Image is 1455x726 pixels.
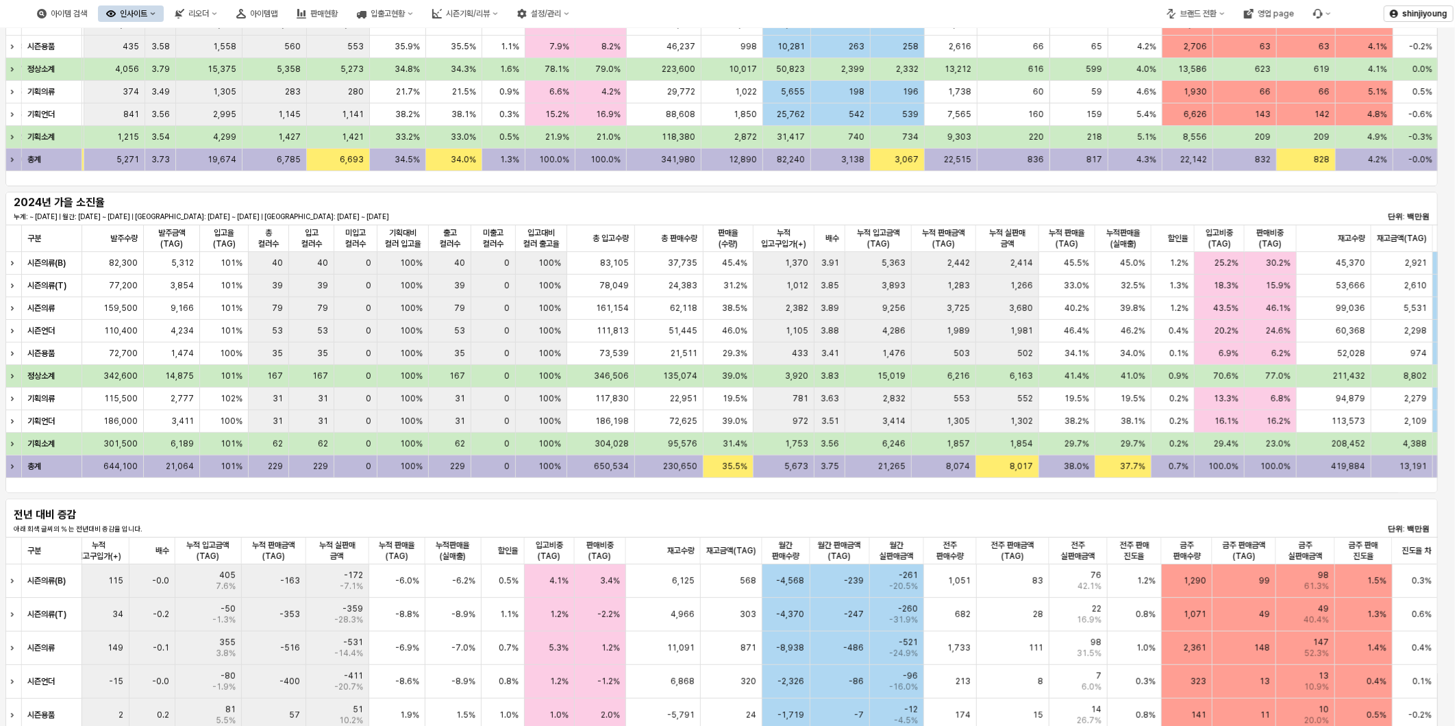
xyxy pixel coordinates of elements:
[1315,154,1330,165] span: 828
[278,132,301,142] span: 1,427
[371,9,405,18] div: 입출고현황
[902,109,919,120] span: 539
[930,540,971,562] span: 전주 판매수량
[580,540,620,562] span: 판매비중(TAG)
[424,5,506,22] button: 시즌기획/리뷰
[538,280,561,291] span: 100%
[166,5,225,22] div: 리오더
[446,9,490,18] div: 시즌기획/리뷰
[5,126,23,148] div: Expand row
[1091,41,1102,52] span: 65
[171,258,194,268] span: 5,312
[27,132,55,142] strong: 기획소계
[431,540,475,562] span: 누적판매율(실매출)
[1258,9,1294,18] div: 영업 page
[1266,258,1291,268] span: 30.2%
[1410,41,1433,52] span: -0.2%
[944,154,971,165] span: 22,515
[5,388,23,410] div: Expand row
[1215,258,1239,268] span: 25.2%
[1033,86,1044,97] span: 60
[498,545,519,556] span: 할인율
[151,154,170,165] span: 3.73
[1010,258,1033,268] span: 2,414
[1341,540,1387,562] span: 금주 판매 진도율
[395,132,420,142] span: 33.2%
[250,9,277,18] div: 아이템맵
[451,132,476,142] span: 33.0%
[982,227,1033,249] span: 누적 실판매 금액
[340,227,371,249] span: 미입고 컬러수
[383,227,423,249] span: 기획대비 컬러 입고율
[98,5,164,22] div: 인사이트
[29,5,95,22] button: 아이템 검색
[5,297,23,319] div: Expand row
[317,280,328,291] span: 39
[903,41,919,52] span: 258
[349,5,421,22] div: 입출고현황
[1113,540,1156,562] span: 전주 판매 진도율
[661,233,697,244] span: 총 판매수량
[947,258,970,268] span: 2,442
[848,132,865,142] span: 740
[51,9,87,18] div: 아이템 검색
[340,64,364,75] span: 5,273
[115,64,139,75] span: 4,056
[451,41,476,52] span: 35.5%
[208,154,236,165] span: 19,674
[1137,109,1157,120] span: 5.4%
[181,540,236,562] span: 누적 입고금액(TAG)
[1368,132,1388,142] span: 4.9%
[254,227,283,249] span: 총 컬러수
[591,154,621,165] span: 100.0%
[1260,86,1271,97] span: 66
[27,545,41,556] span: 구분
[730,64,758,75] span: 10,017
[288,5,346,22] button: 판매현황
[149,227,194,249] span: 발주금액(TAG)
[1255,109,1271,120] span: 143
[917,227,970,249] span: 누적 판매금액(TAG)
[27,110,55,119] strong: 기획언더
[1179,64,1208,75] span: 13,586
[295,227,329,249] span: 입고 컬러수
[875,540,918,562] span: 월간 실판매금액
[342,132,364,142] span: 1,421
[451,109,476,120] span: 38.1%
[1319,86,1330,97] span: 66
[730,154,758,165] span: 12,890
[1282,540,1329,562] span: 금주 실판매금액
[27,155,41,164] strong: 총계
[208,64,236,75] span: 15,375
[668,86,696,97] span: 29,772
[759,227,808,249] span: 누적 입고구입가(+)
[27,258,66,268] strong: 시즌의류(B)
[504,280,510,291] span: 0
[5,36,23,58] div: Expand row
[531,9,561,18] div: 설정/관리
[501,41,519,52] span: 1.1%
[221,258,242,268] span: 101%
[27,42,55,51] strong: 시즌용품
[123,41,139,52] span: 435
[707,545,757,556] span: 재고금액(TAG)
[454,258,465,268] span: 40
[668,545,695,556] span: 재고수량
[5,252,23,274] div: Expand row
[599,280,629,291] span: 78,049
[151,64,170,75] span: 3.79
[213,109,236,120] span: 2,995
[948,86,971,97] span: 1,738
[5,58,23,80] div: Expand row
[1219,540,1270,562] span: 금주 판매금액(TAG)
[602,86,621,97] span: 4.2%
[1260,41,1271,52] span: 63
[825,233,839,244] span: 배수
[109,280,138,291] span: 77,200
[400,280,423,291] span: 100%
[477,227,510,249] span: 미출고 컬러수
[317,258,328,268] span: 40
[736,86,758,97] span: 1,022
[882,280,906,291] span: 3,893
[781,86,805,97] span: 5,655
